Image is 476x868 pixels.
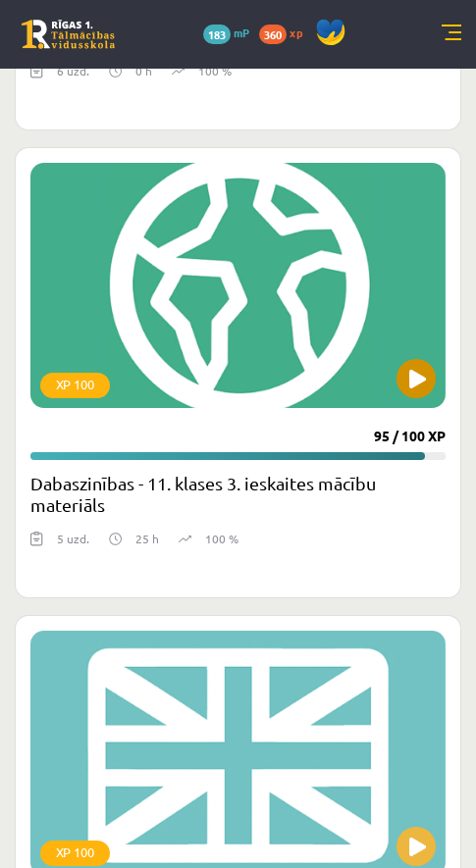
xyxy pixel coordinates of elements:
[234,25,249,40] span: mP
[22,20,115,49] a: Rīgas 1. Tālmācības vidusskola
[205,530,238,547] p: 100 %
[290,25,302,40] span: xp
[198,62,232,79] p: 100 %
[259,25,312,40] a: 360 xp
[57,530,89,559] div: 5 uzd.
[30,472,446,516] h2: Dabaszinības - 11. klases 3. ieskaites mācību materiāls
[135,62,152,79] p: 0 h
[259,25,287,44] span: 360
[40,373,110,398] div: XP 100
[135,530,159,547] p: 25 h
[40,841,110,866] div: XP 100
[203,25,231,44] span: 183
[57,62,89,91] div: 6 uzd.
